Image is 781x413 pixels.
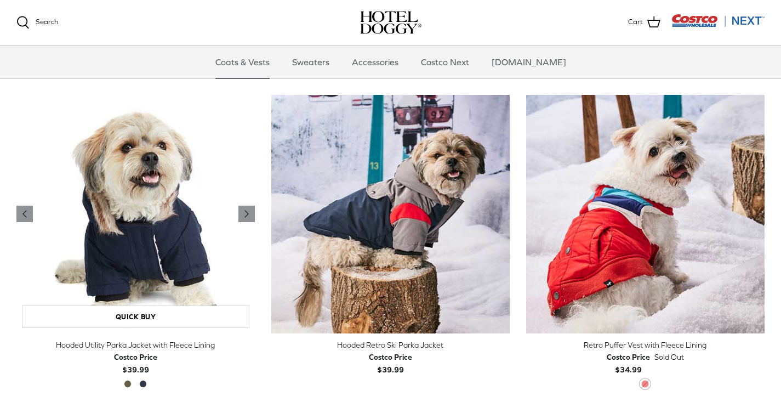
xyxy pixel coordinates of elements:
[16,16,58,29] a: Search
[114,351,157,363] div: Costco Price
[22,305,249,328] a: Quick buy
[369,351,412,374] b: $39.99
[607,351,650,374] b: $34.99
[16,95,255,333] a: Hooded Utility Parka Jacket with Fleece Lining
[282,46,339,78] a: Sweaters
[114,351,157,374] b: $39.99
[238,206,255,222] a: Previous
[369,351,412,363] div: Costco Price
[607,351,650,363] div: Costco Price
[482,46,576,78] a: [DOMAIN_NAME]
[671,21,765,29] a: Visit Costco Next
[16,206,33,222] a: Previous
[271,339,510,351] div: Hooded Retro Ski Parka Jacket
[342,46,408,78] a: Accessories
[360,11,421,34] a: hoteldoggy.com hoteldoggycom
[526,339,765,351] div: Retro Puffer Vest with Fleece Lining
[16,339,255,351] div: Hooded Utility Parka Jacket with Fleece Lining
[360,11,421,34] img: hoteldoggycom
[628,15,660,30] a: Cart
[628,16,643,28] span: Cart
[206,46,280,78] a: Coats & Vests
[411,46,479,78] a: Costco Next
[654,351,684,363] span: Sold Out
[526,95,765,333] a: Retro Puffer Vest with Fleece Lining
[16,339,255,376] a: Hooded Utility Parka Jacket with Fleece Lining Costco Price$39.99
[271,339,510,376] a: Hooded Retro Ski Parka Jacket Costco Price$39.99
[671,14,765,27] img: Costco Next
[526,339,765,376] a: Retro Puffer Vest with Fleece Lining Costco Price$34.99 Sold Out
[36,18,58,26] span: Search
[271,95,510,333] a: Hooded Retro Ski Parka Jacket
